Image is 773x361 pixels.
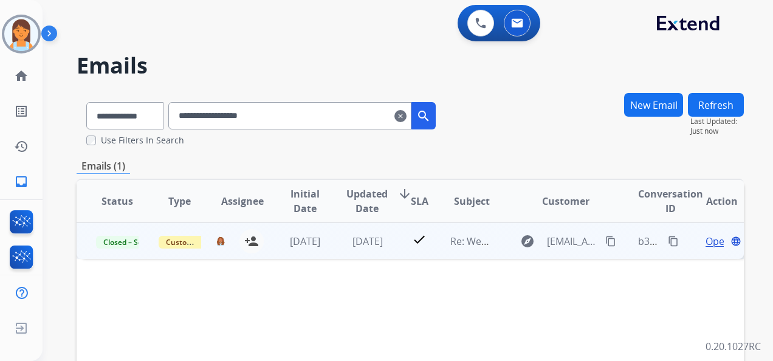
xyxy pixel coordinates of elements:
mat-icon: home [14,69,29,83]
mat-icon: inbox [14,174,29,189]
mat-icon: content_copy [605,236,616,247]
img: avatar [4,17,38,51]
mat-icon: person_add [244,234,259,249]
mat-icon: list_alt [14,104,29,119]
span: Initial Date [284,187,326,216]
mat-icon: history [14,139,29,154]
span: Conversation ID [638,187,703,216]
span: Type [168,194,191,208]
span: Updated Date [346,187,388,216]
span: Assignee [221,194,264,208]
th: Action [681,180,744,222]
span: Status [101,194,133,208]
button: Refresh [688,93,744,117]
p: Emails (1) [77,159,130,174]
p: 0.20.1027RC [706,339,761,354]
span: Customer Support [159,236,238,249]
span: [DATE] [352,235,383,248]
label: Use Filters In Search [101,134,184,146]
span: [DATE] [290,235,320,248]
mat-icon: language [730,236,741,247]
span: Closed – Solved [96,236,163,249]
mat-icon: search [416,109,431,123]
span: Re: Webform from [EMAIL_ADDRESS][DOMAIN_NAME] on [DATE] [450,235,742,248]
mat-icon: content_copy [668,236,679,247]
img: agent-avatar [216,236,225,246]
mat-icon: arrow_downward [397,187,412,201]
span: Last Updated: [690,117,744,126]
span: Subject [454,194,490,208]
span: [EMAIL_ADDRESS][DOMAIN_NAME] [547,234,599,249]
span: SLA [411,194,428,208]
mat-icon: explore [520,234,535,249]
mat-icon: check [412,232,427,247]
span: Customer [542,194,589,208]
mat-icon: clear [394,109,407,123]
span: Open [706,234,730,249]
span: Just now [690,126,744,136]
button: New Email [624,93,683,117]
h2: Emails [77,53,744,78]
